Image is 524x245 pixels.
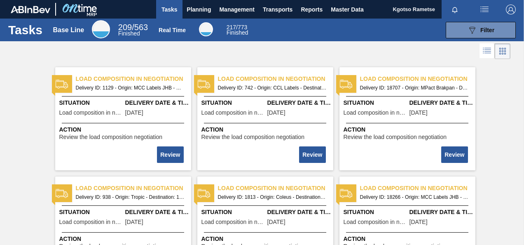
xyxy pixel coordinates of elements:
[409,219,428,225] span: 08/20/2025,
[159,27,186,33] div: Real Time
[201,99,265,107] span: Situation
[218,193,327,202] span: Delivery ID: 1813 - Origin: Coleus - Destination: 1SD
[300,146,326,164] div: Complete task: 2241905
[227,24,248,31] span: / 773
[59,99,123,107] span: Situation
[344,134,447,140] span: Review the load composition negotiation
[201,125,331,134] span: Action
[118,23,132,32] span: 209
[301,5,323,14] span: Reports
[227,29,248,36] span: Finished
[76,75,191,83] span: Load composition in negotiation
[59,208,123,217] span: Situation
[76,83,185,92] span: Delivery ID: 1129 - Origin: MCC Labels JHB - Destination: 1SD
[219,5,255,14] span: Management
[59,219,123,225] span: Load composition in negotiation
[506,5,516,14] img: Logout
[201,208,265,217] span: Situation
[56,187,68,200] img: status
[340,78,352,90] img: status
[480,5,489,14] img: userActions
[267,110,285,116] span: 01/27/2023,
[344,219,407,225] span: Load composition in negotiation
[409,110,428,116] span: 09/05/2025,
[344,110,407,116] span: Load composition in negotiation
[267,219,285,225] span: 06/02/2023,
[59,110,123,116] span: Load composition in negotiation
[118,23,148,32] span: / 563
[340,187,352,200] img: status
[409,99,473,107] span: Delivery Date & Time
[360,193,469,202] span: Delivery ID: 18266 - Origin: MCC Labels JHB - Destination: 1SD
[59,235,189,243] span: Action
[227,25,248,35] div: Real Time
[441,146,468,163] button: Review
[360,184,475,193] span: Load composition in negotiation
[118,30,140,37] span: Finished
[125,208,189,217] span: Delivery Date & Time
[344,125,473,134] span: Action
[299,146,325,163] button: Review
[187,5,211,14] span: Planning
[8,25,42,35] h1: Tasks
[267,208,331,217] span: Delivery Date & Time
[11,6,50,13] img: TNhmsLtSVTkK8tSr43FrP2fwEKptu5GPRR3wAAAABJRU5ErkJggg==
[158,146,184,164] div: Complete task: 2241904
[218,83,327,92] span: Delivery ID: 742 - Origin: CCL Labels - Destination: 1SD
[201,235,331,243] span: Action
[157,146,183,163] button: Review
[480,27,494,33] span: Filter
[201,219,265,225] span: Load composition in negotiation
[59,134,163,140] span: Review the load composition negotiation
[331,5,363,14] span: Master Data
[267,99,331,107] span: Delivery Date & Time
[218,184,333,193] span: Load composition in negotiation
[125,110,143,116] span: 03/31/2023,
[160,5,178,14] span: Tasks
[495,43,510,59] div: Card Vision
[344,235,473,243] span: Action
[227,24,236,31] span: 217
[125,99,189,107] span: Delivery Date & Time
[125,219,143,225] span: 03/13/2023,
[53,26,84,34] div: Base Line
[344,208,407,217] span: Situation
[59,125,189,134] span: Action
[344,99,407,107] span: Situation
[76,184,191,193] span: Load composition in negotiation
[442,4,468,15] button: Notifications
[360,83,469,92] span: Delivery ID: 18707 - Origin: MPact Brakpan - Destination: 1SD
[446,22,516,38] button: Filter
[92,20,110,38] div: Base Line
[199,22,213,36] div: Real Time
[263,5,292,14] span: Transports
[201,134,305,140] span: Review the load composition negotiation
[56,78,68,90] img: status
[360,75,475,83] span: Load composition in negotiation
[198,187,210,200] img: status
[480,43,495,59] div: List Vision
[218,75,333,83] span: Load composition in negotiation
[76,193,185,202] span: Delivery ID: 938 - Origin: Tropic - Destination: 1SD
[442,146,468,164] div: Complete task: 2241906
[201,110,265,116] span: Load composition in negotiation
[409,208,473,217] span: Delivery Date & Time
[198,78,210,90] img: status
[118,24,148,36] div: Base Line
